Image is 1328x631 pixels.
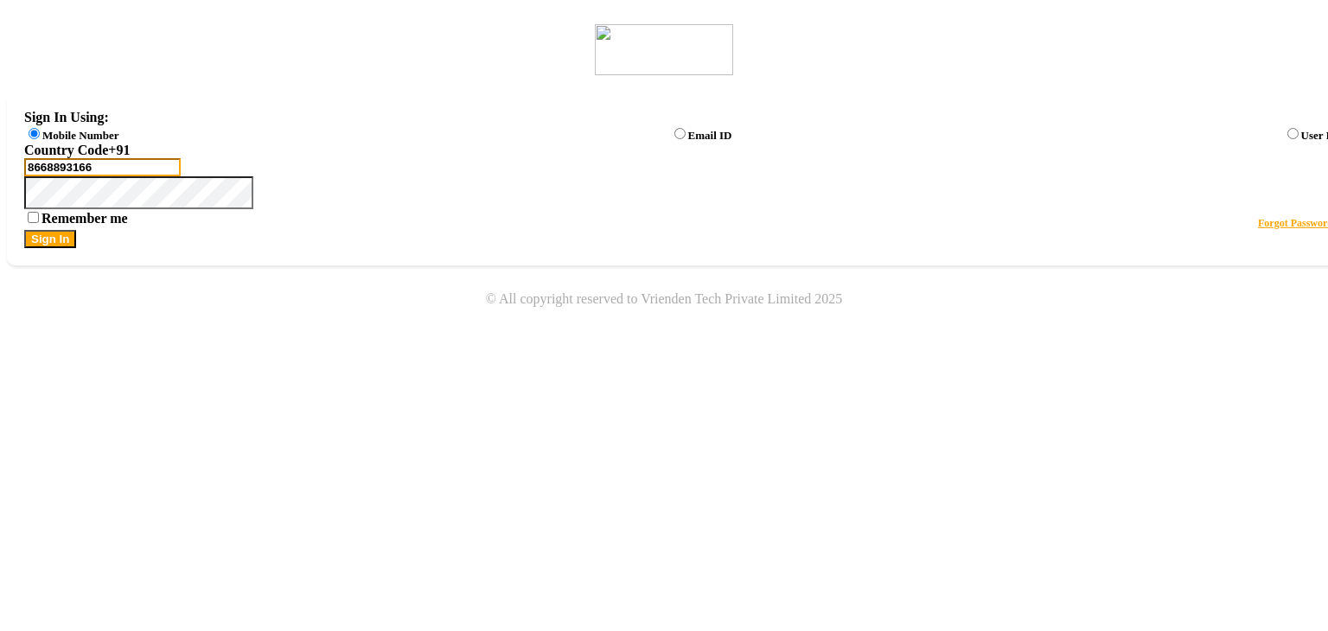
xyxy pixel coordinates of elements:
[42,129,118,142] label: Mobile Number
[688,129,732,142] label: Email ID
[7,291,1321,307] div: © All copyright reserved to Vrienden Tech Private Limited 2025
[24,230,76,248] button: Sign In
[24,176,253,209] input: Username
[24,211,128,226] label: Remember me
[28,212,39,223] input: Remember me
[24,158,181,176] input: Username
[595,24,733,75] img: logo1.svg
[24,110,109,124] label: Sign In Using:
